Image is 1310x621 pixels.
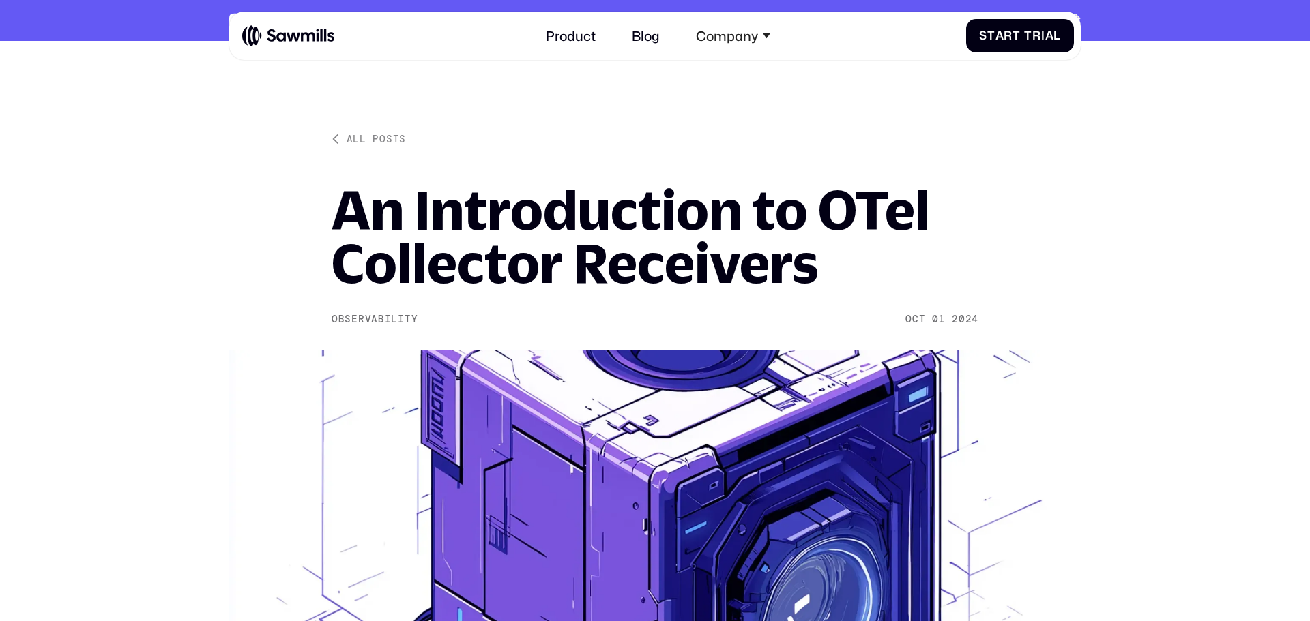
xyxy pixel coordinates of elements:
[995,29,1004,42] span: a
[1024,29,1032,42] span: T
[905,314,925,325] div: Oct
[1004,29,1013,42] span: r
[622,18,670,53] a: Blog
[987,29,995,42] span: t
[1013,29,1021,42] span: t
[966,19,1075,52] a: StartTrial
[347,132,406,145] div: All posts
[332,183,978,290] h1: An Introduction to OTel Collector Receivers
[1041,29,1045,42] span: i
[979,29,987,42] span: S
[332,132,406,145] a: All posts
[1045,29,1054,42] span: a
[536,18,606,53] a: Product
[932,314,945,325] div: 01
[952,314,978,325] div: 2024
[686,18,780,53] div: Company
[696,28,758,44] div: Company
[1053,29,1061,42] span: l
[332,314,418,325] div: Observability
[1032,29,1041,42] span: r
